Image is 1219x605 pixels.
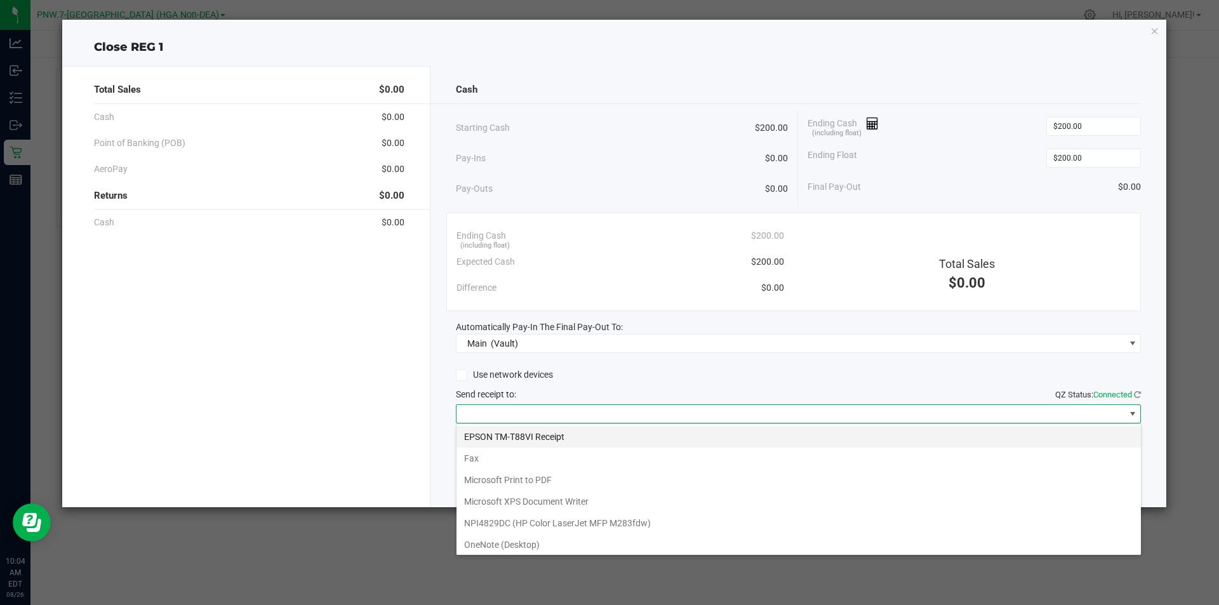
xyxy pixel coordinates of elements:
li: Microsoft XPS Document Writer [456,491,1141,512]
span: Total Sales [94,83,141,97]
span: $200.00 [751,255,784,269]
iframe: Resource center [13,503,51,542]
li: OneNote (Desktop) [456,534,1141,555]
span: Pay-Ins [456,152,486,165]
span: $200.00 [755,121,788,135]
span: Cash [94,216,114,229]
span: $0.00 [765,182,788,196]
span: $0.00 [1118,180,1141,194]
span: Cash [94,110,114,124]
span: Pay-Outs [456,182,493,196]
span: $0.00 [949,275,985,291]
span: AeroPay [94,163,128,176]
div: Close REG 1 [62,39,1167,56]
li: Microsoft Print to PDF [456,469,1141,491]
span: Starting Cash [456,121,510,135]
span: $0.00 [765,152,788,165]
label: Use network devices [456,368,553,382]
span: Cash [456,83,477,97]
span: (including float) [812,128,862,139]
span: Expected Cash [456,255,515,269]
span: (Vault) [491,338,518,349]
span: Main [467,338,487,349]
span: (including float) [460,241,510,251]
span: $0.00 [382,136,404,150]
span: Final Pay-Out [808,180,861,194]
span: Send receipt to: [456,389,516,399]
span: Automatically Pay-In The Final Pay-Out To: [456,322,623,332]
span: Point of Banking (POB) [94,136,185,150]
li: EPSON TM-T88VI Receipt [456,426,1141,448]
span: Total Sales [939,257,995,270]
span: $0.00 [382,163,404,176]
div: Returns [94,182,404,209]
span: $0.00 [761,281,784,295]
span: Ending Float [808,149,857,168]
span: Ending Cash [808,117,879,136]
span: QZ Status: [1055,390,1141,399]
li: NPI4829DC (HP Color LaserJet MFP M283fdw) [456,512,1141,534]
span: $0.00 [379,189,404,203]
span: Ending Cash [456,229,506,243]
li: Fax [456,448,1141,469]
span: Difference [456,281,496,295]
span: $0.00 [382,110,404,124]
span: Connected [1093,390,1132,399]
span: $200.00 [751,229,784,243]
span: $0.00 [379,83,404,97]
span: $0.00 [382,216,404,229]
